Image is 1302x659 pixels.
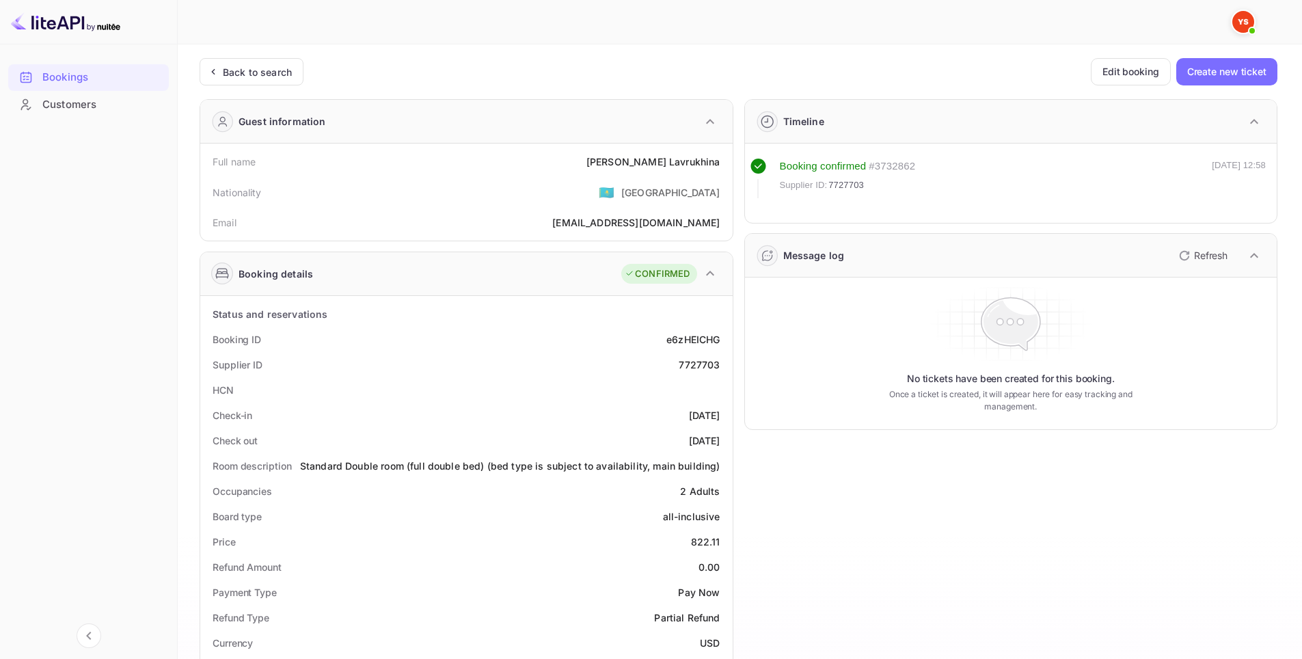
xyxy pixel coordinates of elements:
p: Once a ticket is created, it will appear here for easy tracking and management. [867,388,1154,413]
div: Refund Amount [213,560,282,574]
div: 822.11 [691,535,720,549]
div: Timeline [783,114,824,129]
button: Edit booking [1091,58,1171,85]
div: Board type [213,509,262,524]
div: Full name [213,154,256,169]
span: 7727703 [828,178,864,192]
div: Pay Now [678,585,720,600]
div: [PERSON_NAME] Lavrukhina [586,154,720,169]
p: Refresh [1194,248,1228,263]
span: Supplier ID: [780,178,828,192]
div: Message log [783,248,845,263]
div: 2 Adults [680,484,720,498]
div: Nationality [213,185,262,200]
div: Booking details [239,267,313,281]
div: Standard Double room (full double bed) (bed type is subject to availability, main building) [300,459,720,473]
div: [EMAIL_ADDRESS][DOMAIN_NAME] [552,215,720,230]
button: Collapse navigation [77,623,101,648]
div: Check-in [213,408,252,422]
div: all-inclusive [663,509,720,524]
div: [DATE] 12:58 [1212,159,1266,198]
span: United States [599,180,614,204]
div: Back to search [223,65,292,79]
div: e6zHEICHG [666,332,720,347]
a: Bookings [8,64,169,90]
div: Partial Refund [654,610,720,625]
div: Payment Type [213,585,277,600]
div: Status and reservations [213,307,327,321]
div: CONFIRMED [625,267,690,281]
div: [DATE] [689,408,720,422]
div: Customers [8,92,169,118]
div: 7727703 [679,358,720,372]
button: Create new ticket [1176,58,1277,85]
div: Room description [213,459,291,473]
div: Supplier ID [213,358,262,372]
div: Booking confirmed [780,159,867,174]
div: Occupancies [213,484,272,498]
p: No tickets have been created for this booking. [907,372,1115,386]
div: [GEOGRAPHIC_DATA] [621,185,720,200]
div: Bookings [42,70,162,85]
div: [DATE] [689,433,720,448]
div: USD [700,636,720,650]
div: Bookings [8,64,169,91]
button: Refresh [1171,245,1233,267]
div: Currency [213,636,253,650]
div: Email [213,215,236,230]
div: Refund Type [213,610,269,625]
div: Customers [42,97,162,113]
img: LiteAPI logo [11,11,120,33]
div: Check out [213,433,258,448]
div: Booking ID [213,332,261,347]
a: Customers [8,92,169,117]
div: Price [213,535,236,549]
img: Yandex Support [1232,11,1254,33]
div: HCN [213,383,234,397]
div: Guest information [239,114,326,129]
div: 0.00 [699,560,720,574]
div: # 3732862 [869,159,915,174]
